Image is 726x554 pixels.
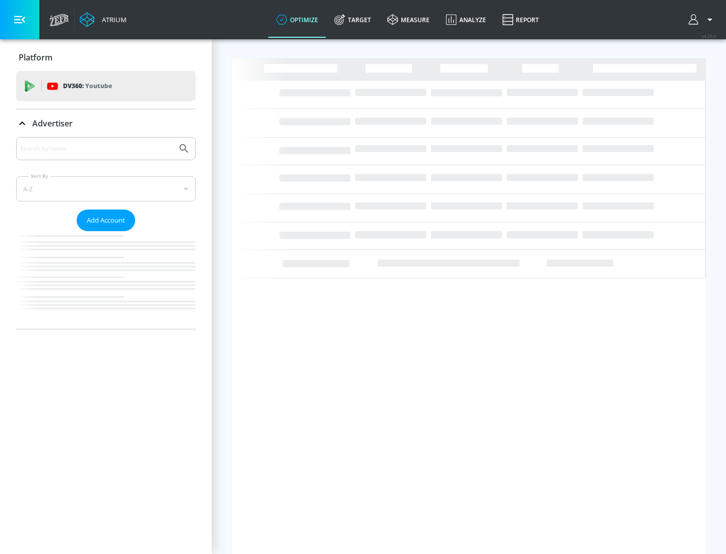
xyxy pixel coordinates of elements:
label: Sort By [29,173,50,179]
div: A-Z [16,176,196,201]
nav: list of Advertiser [16,231,196,329]
p: Advertiser [32,118,73,129]
div: Atrium [98,15,127,24]
p: DV360: [63,81,112,92]
div: Advertiser [16,109,196,137]
div: DV360: Youtube [16,71,196,101]
div: Advertiser [16,137,196,329]
a: Target [326,2,379,38]
p: Platform [19,52,52,63]
a: measure [379,2,438,38]
p: Youtube [85,81,112,91]
span: Add Account [87,215,125,226]
a: Atrium [80,12,127,27]
div: Platform [16,43,196,72]
span: v 4.25.4 [702,33,716,39]
a: optimize [268,2,326,38]
input: Search by name [20,142,173,155]
a: Analyze [438,2,494,38]
a: Report [494,2,547,38]
button: Add Account [77,210,135,231]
